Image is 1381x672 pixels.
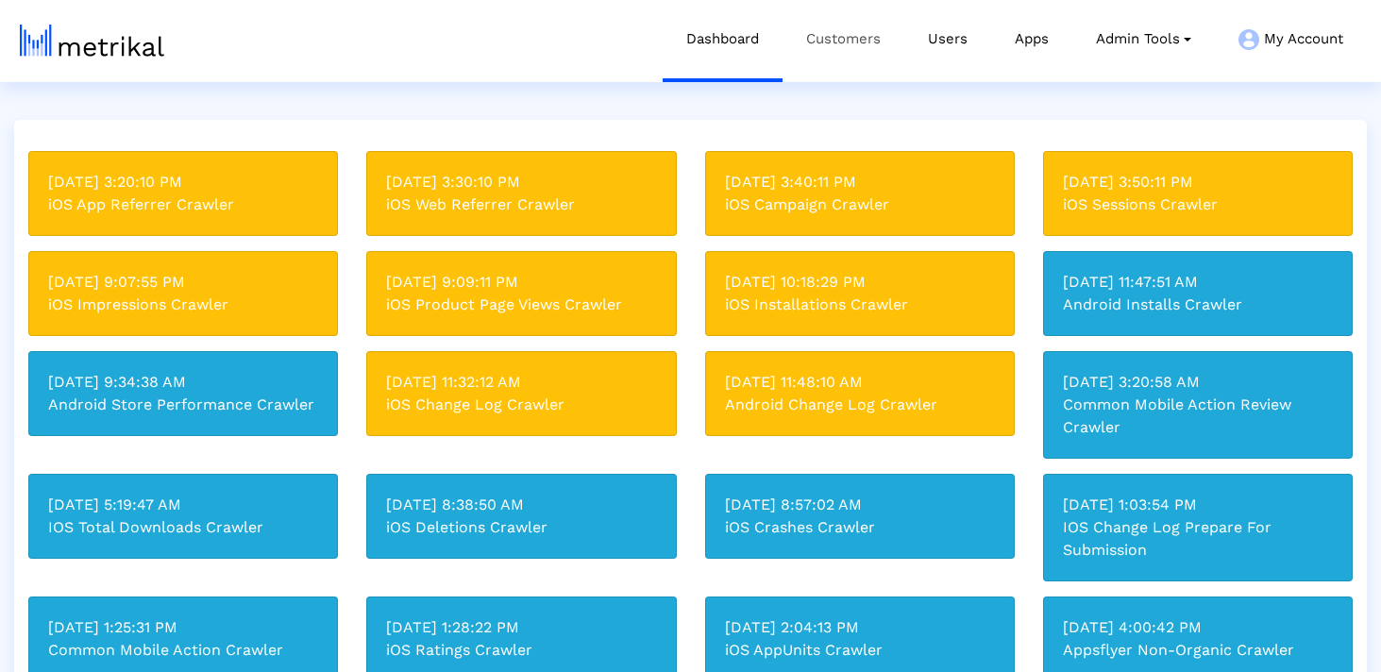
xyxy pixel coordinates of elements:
[386,616,656,639] div: [DATE] 1:28:22 PM
[1063,193,1333,216] div: iOS Sessions Crawler
[725,271,995,294] div: [DATE] 10:18:29 PM
[48,271,318,294] div: [DATE] 9:07:55 PM
[725,294,995,316] div: iOS Installations Crawler
[386,271,656,294] div: [DATE] 9:09:11 PM
[725,193,995,216] div: iOS Campaign Crawler
[725,494,995,516] div: [DATE] 8:57:02 AM
[1063,394,1333,439] div: Common Mobile Action Review Crawler
[725,516,995,539] div: iOS Crashes Crawler
[48,294,318,316] div: iOS Impressions Crawler
[48,516,318,539] div: IOS Total Downloads Crawler
[48,639,318,662] div: Common Mobile Action Crawler
[48,371,318,394] div: [DATE] 9:34:38 AM
[48,171,318,193] div: [DATE] 3:20:10 PM
[1063,616,1333,639] div: [DATE] 4:00:42 PM
[725,639,995,662] div: iOS AppUnits Crawler
[48,394,318,416] div: Android Store Performance Crawler
[48,193,318,216] div: iOS App Referrer Crawler
[20,25,164,57] img: metrical-logo-light.png
[1063,294,1333,316] div: Android Installs Crawler
[386,371,656,394] div: [DATE] 11:32:12 AM
[48,616,318,639] div: [DATE] 1:25:31 PM
[725,394,995,416] div: Android Change Log Crawler
[386,394,656,416] div: iOS Change Log Crawler
[386,171,656,193] div: [DATE] 3:30:10 PM
[1238,29,1259,50] img: my-account-menu-icon.png
[1063,516,1333,562] div: IOS Change Log Prepare For Submission
[386,516,656,539] div: iOS Deletions Crawler
[1063,171,1333,193] div: [DATE] 3:50:11 PM
[386,494,656,516] div: [DATE] 8:38:50 AM
[1063,639,1333,662] div: Appsflyer Non-Organic Crawler
[386,639,656,662] div: iOS Ratings Crawler
[386,294,656,316] div: iOS Product Page Views Crawler
[48,494,318,516] div: [DATE] 5:19:47 AM
[1063,371,1333,394] div: [DATE] 3:20:58 AM
[725,616,995,639] div: [DATE] 2:04:13 PM
[1063,494,1333,516] div: [DATE] 1:03:54 PM
[725,171,995,193] div: [DATE] 3:40:11 PM
[386,193,656,216] div: iOS Web Referrer Crawler
[1063,271,1333,294] div: [DATE] 11:47:51 AM
[725,371,995,394] div: [DATE] 11:48:10 AM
